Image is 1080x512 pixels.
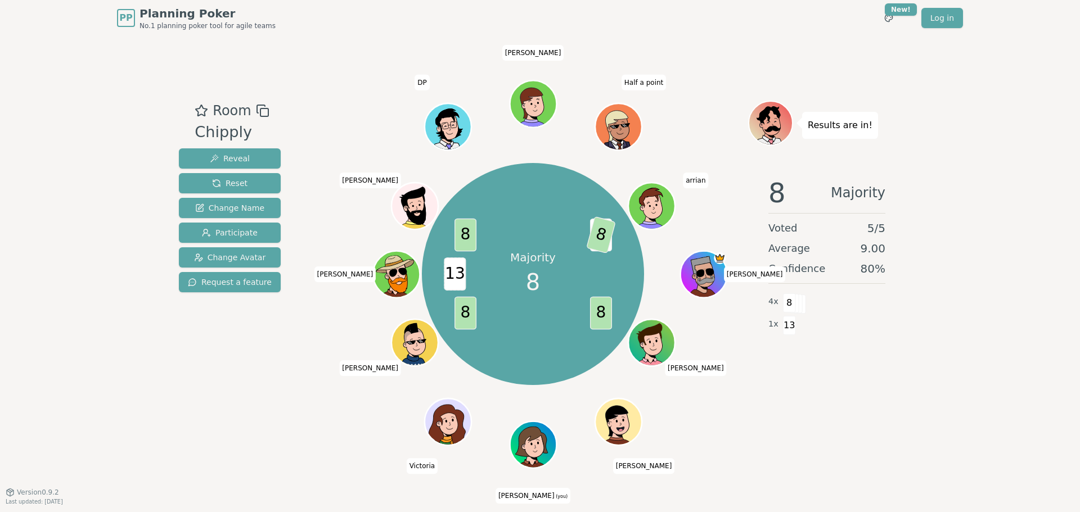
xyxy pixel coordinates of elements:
[555,494,568,499] span: (you)
[808,117,872,133] p: Results are in!
[454,219,476,252] span: 8
[117,6,276,30] a: PPPlanning PokerNo.1 planning poker tool for agile teams
[194,252,266,263] span: Change Avatar
[768,318,778,330] span: 1 x
[179,272,281,292] button: Request a feature
[683,172,708,188] span: Click to change your name
[589,297,611,330] span: 8
[768,296,778,308] span: 4 x
[179,198,281,218] button: Change Name
[188,277,272,288] span: Request a feature
[724,266,786,282] span: Click to change your name
[502,44,564,60] span: Click to change your name
[783,316,796,335] span: 13
[415,74,429,90] span: Click to change your name
[212,178,247,189] span: Reset
[454,297,476,330] span: 8
[179,223,281,243] button: Participate
[831,179,885,206] span: Majority
[139,21,276,30] span: No.1 planning poker tool for agile teams
[879,8,899,28] button: New!
[496,488,570,504] span: Click to change your name
[6,499,63,505] span: Last updated: [DATE]
[510,250,556,265] p: Majority
[179,247,281,268] button: Change Avatar
[768,220,798,236] span: Voted
[867,220,885,236] span: 5 / 5
[195,202,264,214] span: Change Name
[17,488,59,497] span: Version 0.9.2
[6,488,59,497] button: Version0.9.2
[119,11,132,25] span: PP
[714,252,726,264] span: Melissa is the host
[768,261,825,277] span: Confidence
[526,265,540,299] span: 8
[444,257,466,291] span: 13
[511,423,555,466] button: Click to change your avatar
[407,458,438,474] span: Click to change your name
[195,101,208,121] button: Add as favourite
[665,360,727,376] span: Click to change your name
[210,153,250,164] span: Reveal
[768,241,810,256] span: Average
[768,179,786,206] span: 8
[213,101,251,121] span: Room
[860,241,885,256] span: 9.00
[179,173,281,193] button: Reset
[921,8,963,28] a: Log in
[195,121,269,144] div: Chipply
[202,227,258,238] span: Participate
[179,148,281,169] button: Reveal
[622,74,667,90] span: Click to change your name
[314,266,376,282] span: Click to change your name
[586,216,616,254] span: 8
[861,261,885,277] span: 80 %
[339,360,401,376] span: Click to change your name
[783,293,796,312] span: 8
[613,458,675,474] span: Click to change your name
[339,172,401,188] span: Click to change your name
[885,3,917,16] div: New!
[139,6,276,21] span: Planning Poker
